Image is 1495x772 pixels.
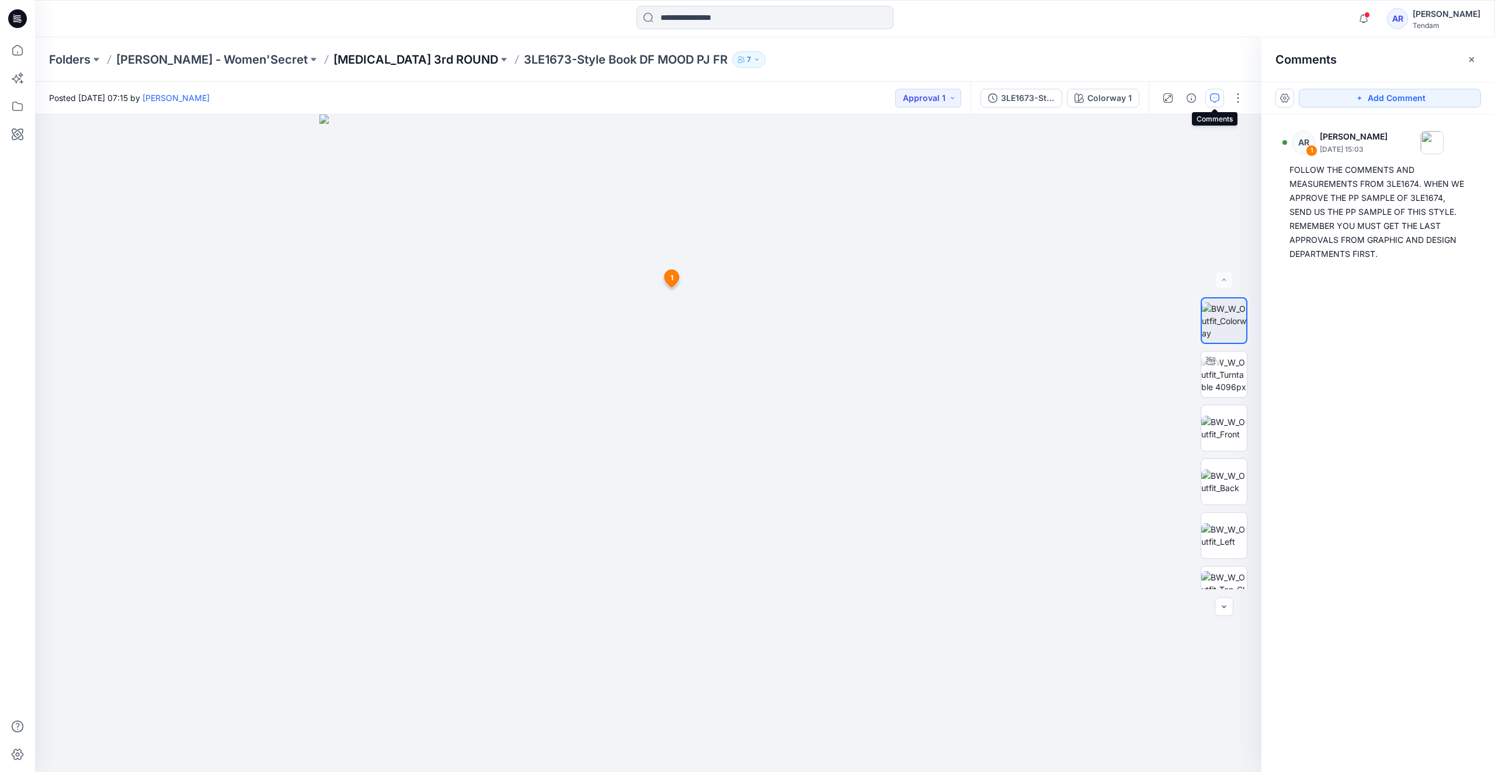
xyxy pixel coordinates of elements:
div: [PERSON_NAME] [1413,7,1480,21]
h2: Comments [1275,53,1337,67]
p: 3LE1673-Style Book DF MOOD PJ FR [524,51,728,68]
div: Colorway 1 [1087,92,1132,105]
a: [MEDICAL_DATA] 3rd ROUND [333,51,498,68]
img: BW_W_Outfit_Back [1201,470,1247,494]
img: BW_W_Outfit_Colorway [1202,302,1246,339]
div: FOLLOW THE COMMENTS AND MEASUREMENTS FROM 3LE1674. WHEN WE APPROVE THE PP SAMPLE OF 3LE1674, SEND... [1289,163,1467,261]
button: Details [1182,89,1201,107]
p: [PERSON_NAME] [1320,130,1388,144]
img: eyJhbGciOiJIUzI1NiIsImtpZCI6IjAiLCJzbHQiOiJzZXMiLCJ0eXAiOiJKV1QifQ.eyJkYXRhIjp7InR5cGUiOiJzdG9yYW... [319,114,977,772]
a: [PERSON_NAME] - Women'Secret [116,51,308,68]
a: [PERSON_NAME] [142,93,210,103]
img: BW_W_Outfit_Front [1201,416,1247,440]
a: Folders [49,51,91,68]
div: 1 [1306,145,1317,157]
div: AR [1292,131,1315,154]
button: Add Comment [1299,89,1481,107]
span: Posted [DATE] 07:15 by [49,92,210,104]
p: [DATE] 15:03 [1320,144,1388,155]
div: Tendam [1413,21,1480,30]
img: BW_W_Outfit_Top_CloseUp [1201,571,1247,608]
p: 7 [747,53,751,66]
button: 7 [732,51,766,68]
img: BW_W_Outfit_Turntable 4096px [1201,356,1247,393]
img: BW_W_Outfit_Left [1201,523,1247,548]
div: AR [1387,8,1408,29]
div: 3LE1673-Style Book DF MOOD PJ FR [1001,92,1055,105]
button: 3LE1673-Style Book DF MOOD PJ FR [981,89,1062,107]
button: Colorway 1 [1067,89,1139,107]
